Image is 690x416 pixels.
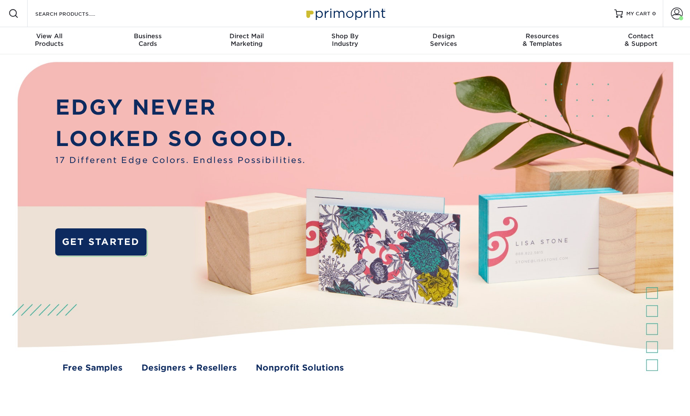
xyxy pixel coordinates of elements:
[591,32,690,40] span: Contact
[256,362,344,374] a: Nonprofit Solutions
[99,32,197,48] div: Cards
[99,27,197,54] a: BusinessCards
[303,4,387,22] img: Primoprint
[197,32,296,48] div: Marketing
[591,32,690,48] div: & Support
[197,32,296,40] span: Direct Mail
[197,27,296,54] a: Direct MailMarketing
[652,11,656,17] span: 0
[296,27,394,54] a: Shop ByIndustry
[493,32,591,48] div: & Templates
[55,154,306,166] span: 17 Different Edge Colors. Endless Possibilities.
[141,362,237,374] a: Designers + Resellers
[626,10,650,17] span: MY CART
[394,32,493,40] span: Design
[62,362,122,374] a: Free Samples
[493,32,591,40] span: Resources
[296,32,394,40] span: Shop By
[296,32,394,48] div: Industry
[34,8,117,19] input: SEARCH PRODUCTS.....
[394,32,493,48] div: Services
[493,27,591,54] a: Resources& Templates
[55,228,147,256] a: GET STARTED
[99,32,197,40] span: Business
[591,27,690,54] a: Contact& Support
[55,92,306,123] p: EDGY NEVER
[55,123,306,154] p: LOOKED SO GOOD.
[394,27,493,54] a: DesignServices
